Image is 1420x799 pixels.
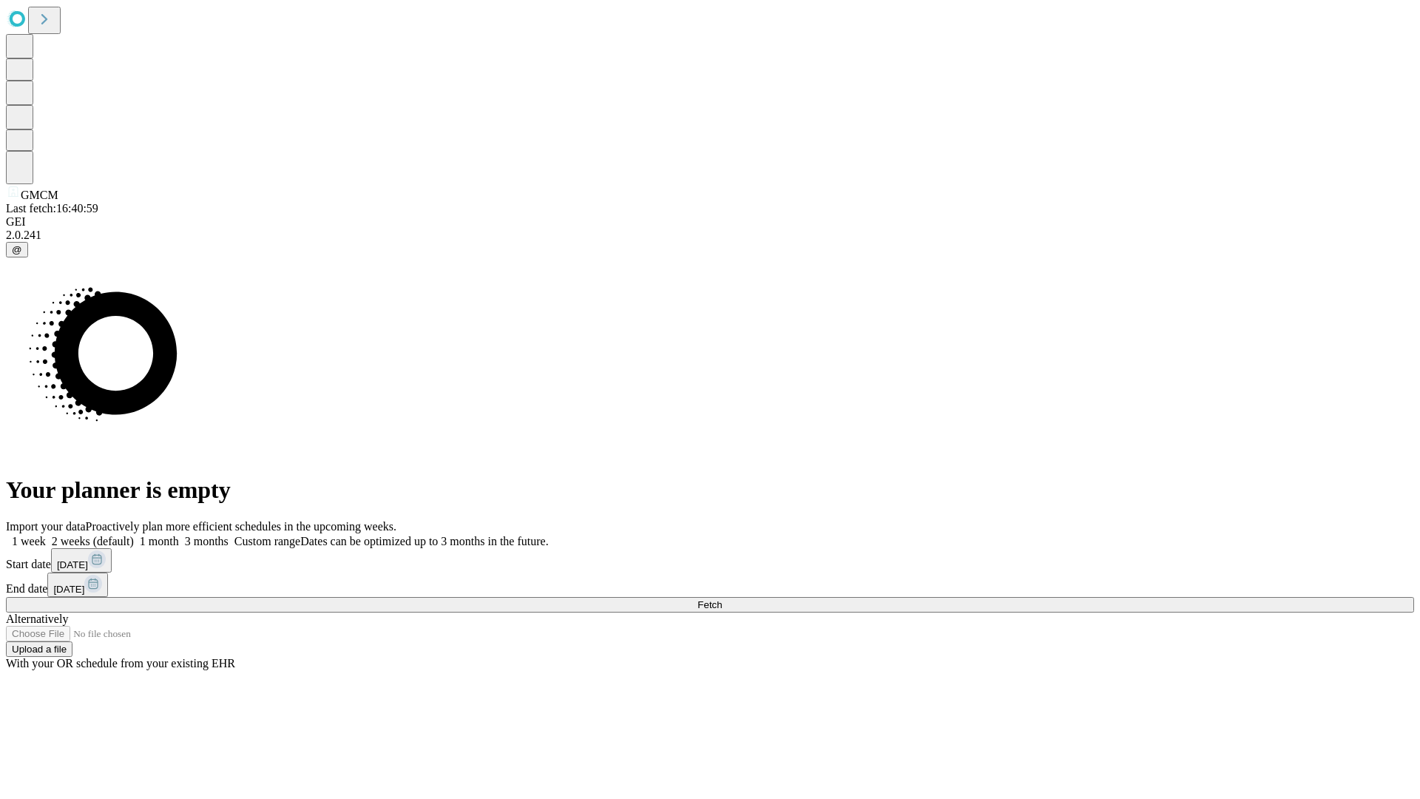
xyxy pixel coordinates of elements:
[51,548,112,573] button: [DATE]
[53,584,84,595] span: [DATE]
[12,535,46,547] span: 1 week
[300,535,548,547] span: Dates can be optimized up to 3 months in the future.
[6,641,72,657] button: Upload a file
[52,535,134,547] span: 2 weeks (default)
[6,242,28,257] button: @
[6,215,1414,229] div: GEI
[140,535,179,547] span: 1 month
[6,548,1414,573] div: Start date
[6,476,1414,504] h1: Your planner is empty
[234,535,300,547] span: Custom range
[12,244,22,255] span: @
[6,597,1414,613] button: Fetch
[6,202,98,215] span: Last fetch: 16:40:59
[6,229,1414,242] div: 2.0.241
[185,535,229,547] span: 3 months
[6,520,86,533] span: Import your data
[6,657,235,670] span: With your OR schedule from your existing EHR
[57,559,88,570] span: [DATE]
[697,599,722,610] span: Fetch
[6,573,1414,597] div: End date
[47,573,108,597] button: [DATE]
[6,613,68,625] span: Alternatively
[86,520,396,533] span: Proactively plan more efficient schedules in the upcoming weeks.
[21,189,58,201] span: GMCM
